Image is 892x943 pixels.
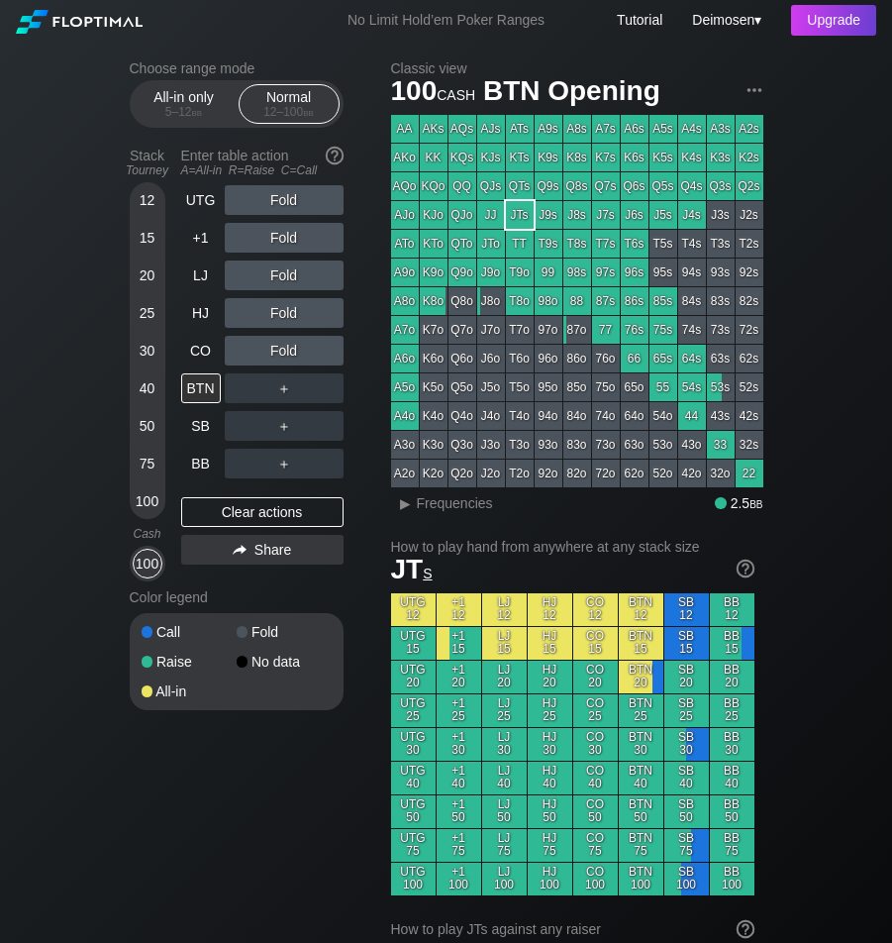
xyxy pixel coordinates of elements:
[736,460,763,487] div: 22
[420,201,447,229] div: KJo
[621,230,648,258] div: T6s
[437,795,481,828] div: +1 50
[649,287,677,315] div: 85s
[736,259,763,286] div: 92s
[707,431,735,459] div: 33
[749,495,762,511] span: bb
[477,144,505,171] div: KJs
[535,460,562,487] div: 92o
[563,345,591,372] div: 86o
[617,12,662,28] a: Tutorial
[139,85,230,123] div: All-in only
[621,345,648,372] div: 66
[181,373,221,403] div: BTN
[133,185,162,215] div: 12
[391,728,436,761] div: UTG 30
[324,145,346,166] img: help.32db89a4.svg
[506,144,534,171] div: KTs
[649,201,677,229] div: J5s
[563,431,591,459] div: 83o
[621,172,648,200] div: Q6s
[506,431,534,459] div: T3o
[678,373,706,401] div: 54s
[707,259,735,286] div: 93s
[707,460,735,487] div: 32o
[592,201,620,229] div: J7s
[535,345,562,372] div: 96o
[743,79,765,101] img: ellipsis.fd386fe8.svg
[563,373,591,401] div: 85o
[563,460,591,487] div: 82o
[707,345,735,372] div: 63s
[710,728,754,761] div: BB 30
[573,795,618,828] div: CO 50
[420,431,447,459] div: K3o
[225,449,344,478] div: ＋
[391,627,436,660] div: UTG 15
[535,431,562,459] div: 93o
[506,373,534,401] div: T5o
[391,287,419,315] div: A8o
[420,460,447,487] div: K2o
[391,144,419,171] div: AKo
[448,115,476,143] div: AQs
[482,593,527,626] div: LJ 12
[506,259,534,286] div: T9o
[506,201,534,229] div: JTs
[391,539,754,555] h2: How to play hand from anywhere at any stack size
[649,172,677,200] div: Q5s
[563,172,591,200] div: Q8s
[477,172,505,200] div: QJs
[678,144,706,171] div: K4s
[448,144,476,171] div: KQs
[133,261,162,290] div: 20
[649,345,677,372] div: 65s
[318,12,574,33] div: No Limit Hold’em Poker Ranges
[649,259,677,286] div: 95s
[592,345,620,372] div: 76o
[437,728,481,761] div: +1 30
[122,163,173,177] div: Tourney
[535,144,562,171] div: K9s
[482,661,527,693] div: LJ 20
[528,661,572,693] div: HJ 20
[420,259,447,286] div: K9o
[592,230,620,258] div: T7s
[678,115,706,143] div: A4s
[692,12,754,28] span: Deimosen
[621,373,648,401] div: 65o
[735,558,756,579] img: help.32db89a4.svg
[528,728,572,761] div: HJ 30
[563,230,591,258] div: T8s
[707,115,735,143] div: A3s
[573,661,618,693] div: CO 20
[391,373,419,401] div: A5o
[130,60,344,76] h2: Choose range mode
[678,316,706,344] div: 74s
[248,105,331,119] div: 12 – 100
[448,373,476,401] div: Q5o
[420,287,447,315] div: K8o
[678,287,706,315] div: 84s
[391,554,433,584] span: JT
[619,728,663,761] div: BTN 30
[563,144,591,171] div: K8s
[664,795,709,828] div: SB 50
[621,402,648,430] div: 64o
[388,76,479,109] span: 100
[133,549,162,578] div: 100
[16,10,143,34] img: Floptimal logo
[710,593,754,626] div: BB 12
[420,230,447,258] div: KTo
[619,593,663,626] div: BTN 12
[391,593,436,626] div: UTG 12
[482,795,527,828] div: LJ 50
[528,795,572,828] div: HJ 50
[619,627,663,660] div: BTN 15
[303,105,314,119] span: bb
[423,561,432,582] span: s
[420,172,447,200] div: KQo
[448,259,476,286] div: Q9o
[391,402,419,430] div: A4o
[233,545,247,556] img: share.864f2f62.svg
